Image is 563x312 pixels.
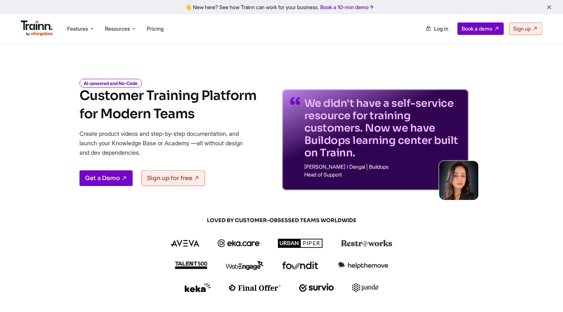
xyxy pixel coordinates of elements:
img: survio logo [299,283,334,292]
img: urbanpiper logo [278,239,323,248]
span: Log in [434,25,448,32]
span: Features [67,25,88,32]
span: Book a demo [462,25,492,32]
p: Create product videos and step-by-step documentation, and launch your Knowledge Base or Academy —... [79,129,252,157]
img: ekacare logo [218,239,260,247]
a: Sign up [509,22,542,35]
span: LOVED BY CUSTOMER-OBSESSED TEAMS WORLDWIDE [125,217,438,224]
img: webengage logo [226,261,264,270]
img: keka logo [185,283,211,292]
img: sabina-buildops.d2e8138.png [439,161,478,200]
img: talent500 logo [175,261,207,269]
i: AI-powered and No-Code [79,79,142,88]
a: Sign up for free [141,170,205,186]
img: helpthemove logo [337,261,388,270]
img: quotes-purple.41a7099.svg [290,97,300,105]
h1: Customer Training Platform for Modern Teams [79,87,256,123]
p: [PERSON_NAME] I Dangal | Buildops [304,164,461,169]
p: We didn't have a self-service resource for training customers. Now we have Buildops learning cent... [304,97,461,159]
p: Head of Support [304,172,461,177]
a: Book a demo [457,22,504,35]
span: Sign up [513,25,531,32]
a: Book a 10-min demo [319,3,376,12]
iframe: Chat Widget [530,281,563,312]
span: Resources [105,25,130,32]
img: Trainn Logo [21,21,53,36]
img: restroworks logo [341,240,392,247]
img: pando logo [352,283,378,292]
a: Get a Demo [79,170,133,186]
a: Log in [422,23,452,35]
img: aveva logo [171,240,199,247]
img: foundit logo [282,262,318,269]
img: finaloffer logo [229,284,281,291]
a: Pricing [147,25,164,32]
div: 👋 New here? See how Trainn can work for your business. [4,4,559,10]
